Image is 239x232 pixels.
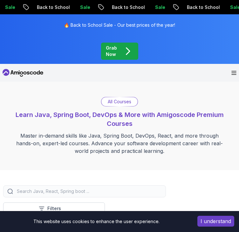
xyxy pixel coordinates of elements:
p: Sale [75,4,95,10]
button: Filters [3,202,105,215]
button: Accept cookies [197,216,234,227]
input: Search Java, React, Spring boot ... [16,188,162,194]
span: Learn Java, Spring Boot, DevOps & More with Amigoscode Premium Courses [16,111,224,127]
p: Master in-demand skills like Java, Spring Boot, DevOps, React, and more through hands-on, expert-... [13,132,226,155]
p: All Courses [108,99,131,105]
p: Sale [150,4,170,10]
p: Back to School [31,4,75,10]
p: Grab Now [106,45,117,58]
p: Filters [47,205,61,212]
p: Back to School [181,4,225,10]
p: Back to School [106,4,150,10]
p: 🔥 Back to School Sale - Our best prices of the year! [64,22,175,28]
div: This website uses cookies to enhance the user experience. [5,216,188,227]
button: Open Menu [231,71,236,75]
